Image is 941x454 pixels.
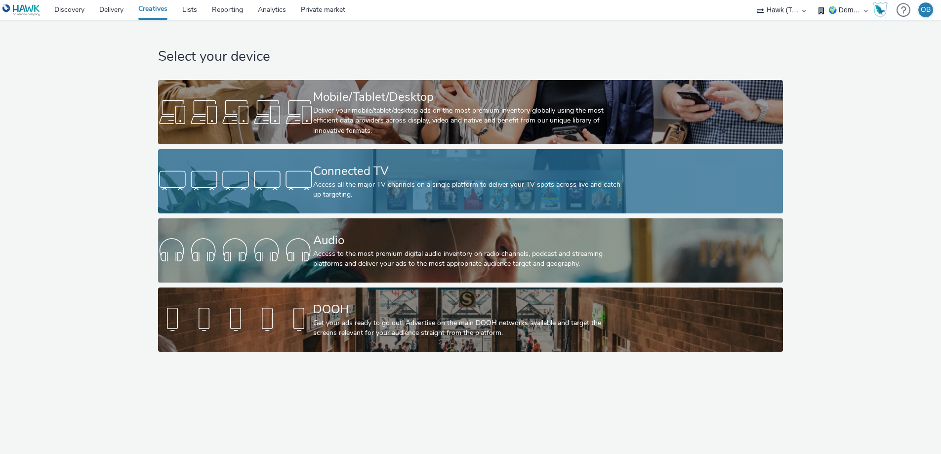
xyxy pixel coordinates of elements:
a: Hawk Academy [873,2,892,18]
div: Audio [313,232,624,249]
img: undefined Logo [2,4,41,16]
div: DOOH [313,301,624,318]
a: Mobile/Tablet/DesktopDeliver your mobile/tablet/desktop ads on the most premium inventory globall... [158,80,783,144]
div: Mobile/Tablet/Desktop [313,88,624,106]
div: Connected TV [313,163,624,180]
div: Deliver your mobile/tablet/desktop ads on the most premium inventory globally using the most effi... [313,106,624,136]
img: Hawk Academy [873,2,888,18]
div: Access all the major TV channels on a single platform to deliver your TV spots across live and ca... [313,180,624,200]
div: Get your ads ready to go out! Advertise on the main DOOH networks available and target the screen... [313,318,624,338]
a: AudioAccess to the most premium digital audio inventory on radio channels, podcast and streaming ... [158,218,783,283]
div: Access to the most premium digital audio inventory on radio channels, podcast and streaming platf... [313,249,624,269]
a: Connected TVAccess all the major TV channels on a single platform to deliver your TV spots across... [158,149,783,213]
h1: Select your device [158,47,783,66]
div: OB [921,2,931,17]
a: DOOHGet your ads ready to go out! Advertise on the main DOOH networks available and target the sc... [158,288,783,352]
